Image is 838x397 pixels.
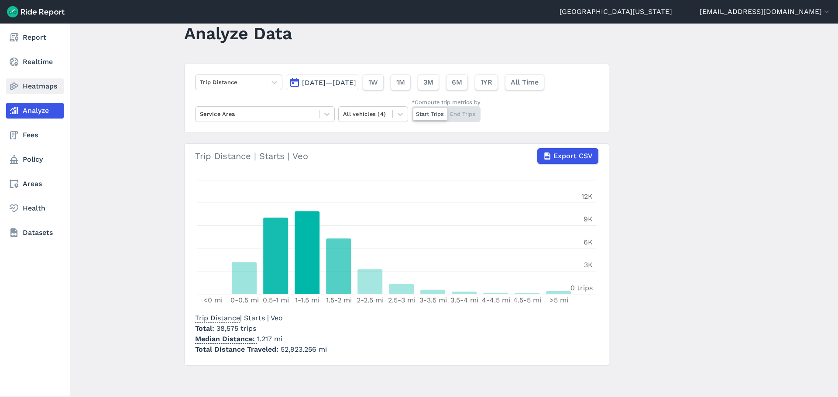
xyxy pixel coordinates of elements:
[419,296,447,304] tspan: 3-3.5 mi
[511,77,539,88] span: All Time
[584,215,593,223] tspan: 9K
[6,78,64,94] a: Heatmaps
[475,75,498,90] button: 1YR
[230,296,259,304] tspan: 0-0.5 mi
[6,200,64,216] a: Health
[302,78,356,87] span: [DATE]—[DATE]
[446,75,468,90] button: 6M
[6,103,64,119] a: Analyze
[537,148,598,164] button: Export CSV
[482,296,510,304] tspan: 4-4.5 mi
[184,21,292,45] h1: Analyze Data
[195,334,327,344] p: 1.217 mi
[581,192,593,200] tspan: 12K
[550,296,568,304] tspan: >5 mi
[203,296,223,304] tspan: <0 mi
[553,151,593,161] span: Export CSV
[7,6,65,17] img: Ride Report
[396,77,405,88] span: 1M
[195,311,240,323] span: Trip Distance
[357,296,384,304] tspan: 2-2.5 mi
[423,77,433,88] span: 3M
[584,261,593,269] tspan: 3K
[700,7,831,17] button: [EMAIL_ADDRESS][DOMAIN_NAME]
[195,314,283,322] span: | Starts | Veo
[286,75,359,90] button: [DATE]—[DATE]
[326,296,352,304] tspan: 1.5-2 mi
[368,77,378,88] span: 1W
[263,296,289,304] tspan: 0.5-1 mi
[195,345,281,353] span: Total Distance Traveled
[481,77,492,88] span: 1YR
[584,238,593,246] tspan: 6K
[450,296,478,304] tspan: 3.5-4 mi
[452,77,462,88] span: 6M
[363,75,384,90] button: 1W
[295,296,319,304] tspan: 1-1.5 mi
[195,332,257,344] span: Median Distance
[513,296,541,304] tspan: 4.5-5 mi
[281,345,327,353] span: 52,923.256 mi
[6,127,64,143] a: Fees
[216,324,256,333] span: 38,575 trips
[570,284,593,292] tspan: 0 trips
[195,148,598,164] div: Trip Distance | Starts | Veo
[505,75,544,90] button: All Time
[418,75,439,90] button: 3M
[6,176,64,192] a: Areas
[412,98,481,106] div: *Compute trip metrics by
[388,296,416,304] tspan: 2.5-3 mi
[195,324,216,333] span: Total
[6,152,64,167] a: Policy
[6,30,64,45] a: Report
[560,7,672,17] a: [GEOGRAPHIC_DATA][US_STATE]
[6,54,64,70] a: Realtime
[6,225,64,241] a: Datasets
[391,75,411,90] button: 1M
